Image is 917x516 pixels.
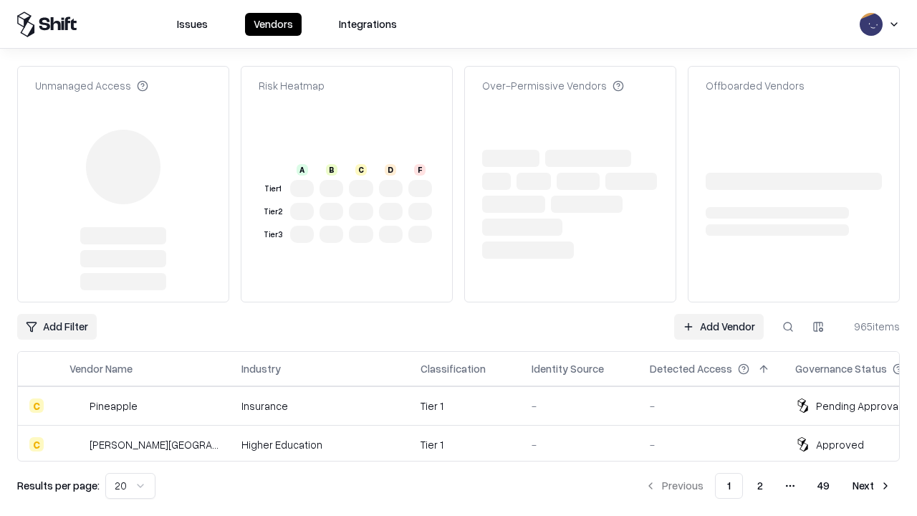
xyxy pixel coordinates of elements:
[29,398,44,413] div: C
[482,78,624,93] div: Over-Permissive Vendors
[421,398,509,414] div: Tier 1
[746,473,774,499] button: 2
[650,361,732,376] div: Detected Access
[816,398,901,414] div: Pending Approval
[261,229,284,241] div: Tier 3
[69,437,84,451] img: Reichman University
[355,164,367,176] div: C
[297,164,308,176] div: A
[330,13,405,36] button: Integrations
[532,398,627,414] div: -
[844,473,900,499] button: Next
[29,437,44,451] div: C
[90,398,138,414] div: Pineapple
[806,473,841,499] button: 49
[706,78,805,93] div: Offboarded Vendors
[421,361,486,376] div: Classification
[326,164,337,176] div: B
[168,13,216,36] button: Issues
[261,183,284,195] div: Tier 1
[650,437,772,452] div: -
[17,478,100,493] p: Results per page:
[69,398,84,413] img: Pineapple
[241,398,398,414] div: Insurance
[674,314,764,340] a: Add Vendor
[69,361,133,376] div: Vendor Name
[35,78,148,93] div: Unmanaged Access
[261,206,284,218] div: Tier 2
[715,473,743,499] button: 1
[241,361,281,376] div: Industry
[385,164,396,176] div: D
[650,398,772,414] div: -
[842,319,900,334] div: 965 items
[90,437,219,452] div: [PERSON_NAME][GEOGRAPHIC_DATA]
[636,473,900,499] nav: pagination
[259,78,325,93] div: Risk Heatmap
[241,437,398,452] div: Higher Education
[245,13,302,36] button: Vendors
[414,164,426,176] div: F
[421,437,509,452] div: Tier 1
[795,361,887,376] div: Governance Status
[532,361,604,376] div: Identity Source
[816,437,864,452] div: Approved
[17,314,97,340] button: Add Filter
[532,437,627,452] div: -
